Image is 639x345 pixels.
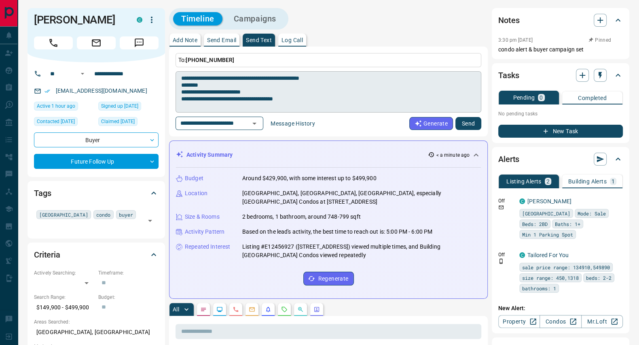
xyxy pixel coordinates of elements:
p: Pending [513,95,535,100]
p: Timeframe: [98,269,159,277]
p: All [173,307,179,312]
p: To: [176,53,481,67]
span: Active 1 hour ago [37,102,75,110]
div: Alerts [498,149,623,169]
svg: Listing Alerts [265,306,271,313]
p: Repeated Interest [185,243,230,251]
a: Mr.Loft [581,315,623,328]
span: Min 1 Parking Spot [522,230,573,239]
span: Contacted [DATE] [37,117,75,126]
button: Timeline [173,12,222,26]
span: [GEOGRAPHIC_DATA] [522,209,570,217]
div: condos.ca [519,252,525,258]
span: sale price range: 134910,549890 [522,263,610,271]
p: Activity Summary [186,151,233,159]
span: buyer [119,211,133,219]
p: 2 bedrooms, 1 bathroom, around 748-799 sqft [242,213,361,221]
button: Message History [266,117,320,130]
svg: Requests [281,306,288,313]
span: bathrooms: 1 [522,284,556,292]
span: [PHONE_NUMBER] [186,57,234,63]
button: Campaigns [226,12,284,26]
p: Actively Searching: [34,269,94,277]
h2: Criteria [34,248,60,261]
p: Budget [185,174,203,183]
span: Beds: 2BD [522,220,548,228]
div: Buyer [34,132,159,147]
p: condo alert & buyer campaign set [498,45,623,54]
svg: Email Verified [44,88,50,94]
svg: Notes [200,306,207,313]
p: 0 [540,95,543,100]
p: [GEOGRAPHIC_DATA], [GEOGRAPHIC_DATA] [34,326,159,339]
span: size range: 450,1318 [522,274,579,282]
p: Areas Searched: [34,318,159,326]
button: New Task [498,125,623,138]
div: Tags [34,183,159,203]
p: Completed [578,95,607,101]
button: Generate [409,117,453,130]
a: [PERSON_NAME] [527,198,571,204]
button: Send [455,117,481,130]
p: 1 [611,179,615,184]
a: [EMAIL_ADDRESS][DOMAIN_NAME] [56,87,147,94]
p: 2 [546,179,550,184]
span: beds: 2-2 [586,274,611,282]
p: < a minute ago [436,151,470,159]
p: Add Note [173,37,197,43]
p: Around $429,900, with some interest up to $499,900 [242,174,377,183]
span: Mode: Sale [578,209,606,217]
p: [GEOGRAPHIC_DATA], [GEOGRAPHIC_DATA], [GEOGRAPHIC_DATA], especially [GEOGRAPHIC_DATA] Condos at [... [242,189,481,206]
h2: Tasks [498,69,519,82]
p: Off [498,197,514,204]
div: Thu Jul 28 2022 [98,102,159,113]
svg: Lead Browsing Activity [216,306,223,313]
p: Location [185,189,207,198]
svg: Calls [233,306,239,313]
div: Notes [498,11,623,30]
span: Message [120,36,159,49]
p: Size & Rooms [185,213,220,221]
p: $149,900 - $499,900 [34,301,94,314]
a: Tailored For You [527,252,569,258]
p: Search Range: [34,294,94,301]
h2: Alerts [498,153,519,166]
p: Building Alerts [568,179,607,184]
div: Criteria [34,245,159,264]
button: Open [249,118,260,129]
p: Listing Alerts [506,179,542,184]
div: Activity Summary< a minute ago [176,147,481,162]
div: Future Follow Up [34,154,159,169]
p: Send Email [207,37,236,43]
p: Off [498,251,514,258]
h1: [PERSON_NAME] [34,13,125,26]
span: Email [77,36,116,49]
p: Based on the lead's activity, the best time to reach out is: 5:00 PM - 6:00 PM [242,228,432,236]
p: New Alert: [498,304,623,313]
svg: Agent Actions [313,306,320,313]
svg: Opportunities [297,306,304,313]
button: Open [78,69,87,79]
a: Property [498,315,540,328]
button: Regenerate [303,272,354,285]
span: Call [34,36,73,49]
a: Condos [540,315,581,328]
div: condos.ca [519,198,525,204]
div: Tue Oct 14 2025 [34,102,94,113]
svg: Push Notification Only [498,258,504,264]
div: Tasks [498,66,623,85]
span: [GEOGRAPHIC_DATA] [39,211,88,219]
h2: Tags [34,187,51,200]
button: Pinned [588,36,611,44]
svg: Email [498,204,504,210]
p: Log Call [281,37,303,43]
p: Listing #E12456927 ([STREET_ADDRESS]) viewed multiple times, and Building [GEOGRAPHIC_DATA] Condo... [242,243,481,260]
button: Open [144,215,156,226]
span: Signed up [DATE] [101,102,138,110]
p: No pending tasks [498,108,623,120]
div: Wed May 07 2025 [98,117,159,128]
p: Activity Pattern [185,228,224,236]
p: Budget: [98,294,159,301]
svg: Emails [249,306,255,313]
h2: Notes [498,14,519,27]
